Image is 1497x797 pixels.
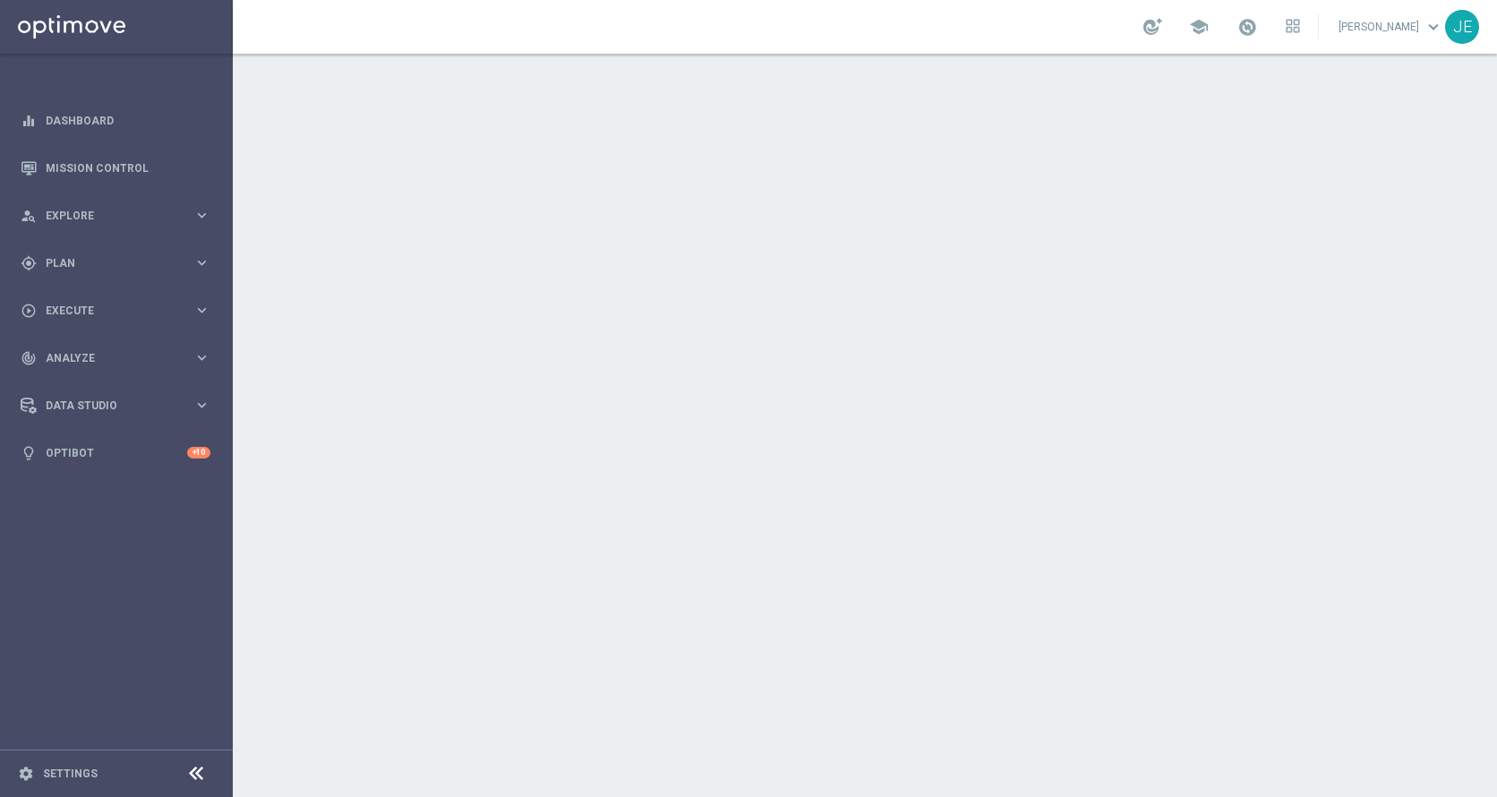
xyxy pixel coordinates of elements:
i: keyboard_arrow_right [193,207,210,224]
i: track_changes [21,350,37,366]
span: Data Studio [46,400,193,411]
span: Plan [46,258,193,269]
div: JE [1445,10,1479,44]
div: Optibot [21,429,210,476]
i: settings [18,766,34,782]
button: play_circle_outline Execute keyboard_arrow_right [20,304,211,318]
div: Execute [21,303,193,319]
a: Mission Control [46,144,210,192]
i: keyboard_arrow_right [193,349,210,366]
div: Data Studio [21,398,193,414]
i: equalizer [21,113,37,129]
span: school [1189,17,1209,37]
i: keyboard_arrow_right [193,302,210,319]
button: Mission Control [20,161,211,176]
i: keyboard_arrow_right [193,397,210,414]
div: Dashboard [21,97,210,144]
a: Dashboard [46,97,210,144]
i: lightbulb [21,445,37,461]
div: Explore [21,208,193,224]
i: keyboard_arrow_right [193,254,210,271]
a: [PERSON_NAME]keyboard_arrow_down [1337,13,1445,40]
i: play_circle_outline [21,303,37,319]
a: Settings [43,768,98,779]
a: Optibot [46,429,187,476]
button: track_changes Analyze keyboard_arrow_right [20,351,211,365]
div: Plan [21,255,193,271]
div: Analyze [21,350,193,366]
span: Execute [46,305,193,316]
button: equalizer Dashboard [20,114,211,128]
button: Data Studio keyboard_arrow_right [20,398,211,413]
span: Explore [46,210,193,221]
div: +10 [187,447,210,458]
button: gps_fixed Plan keyboard_arrow_right [20,256,211,270]
div: Mission Control [21,144,210,192]
span: Analyze [46,353,193,364]
button: person_search Explore keyboard_arrow_right [20,209,211,223]
i: person_search [21,208,37,224]
i: gps_fixed [21,255,37,271]
span: keyboard_arrow_down [1424,17,1443,37]
button: lightbulb Optibot +10 [20,446,211,460]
